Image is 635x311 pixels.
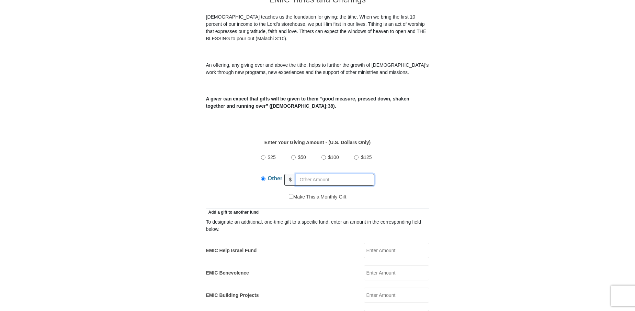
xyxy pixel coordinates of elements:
[284,174,296,186] span: $
[206,247,257,254] label: EMIC Help Israel Fund
[206,292,259,299] label: EMIC Building Projects
[206,269,249,277] label: EMIC Benevolence
[289,193,347,201] label: Make This a Monthly Gift
[264,140,371,145] strong: Enter Your Giving Amount - (U.S. Dollars Only)
[328,154,339,160] span: $100
[206,210,259,215] span: Add a gift to another fund
[268,154,276,160] span: $25
[364,265,429,280] input: Enter Amount
[364,288,429,303] input: Enter Amount
[364,243,429,258] input: Enter Amount
[206,218,429,233] div: To designate an additional, one-time gift to a specific fund, enter an amount in the correspondin...
[289,194,293,199] input: Make This a Monthly Gift
[298,154,306,160] span: $50
[361,154,372,160] span: $125
[296,174,374,186] input: Other Amount
[268,175,283,181] span: Other
[206,62,429,76] p: An offering, any giving over and above the tithe, helps to further the growth of [DEMOGRAPHIC_DAT...
[206,96,409,109] b: A giver can expect that gifts will be given to them “good measure, pressed down, shaken together ...
[206,13,429,42] p: [DEMOGRAPHIC_DATA] teaches us the foundation for giving: the tithe. When we bring the first 10 pe...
